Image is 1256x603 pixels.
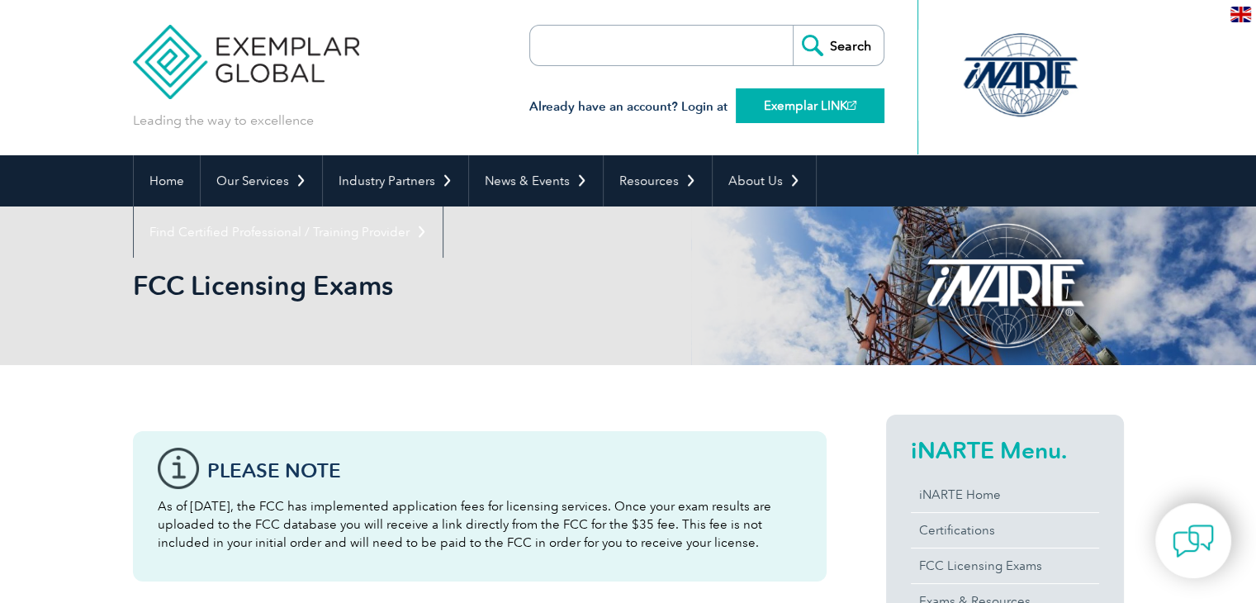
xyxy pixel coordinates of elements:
[1173,520,1214,562] img: contact-chat.png
[133,112,314,130] p: Leading the way to excellence
[911,548,1099,583] a: FCC Licensing Exams
[529,97,884,117] h3: Already have an account? Login at
[911,513,1099,548] a: Certifications
[911,437,1099,463] h2: iNARTE Menu.
[207,460,802,481] h3: Please note
[793,26,884,65] input: Search
[323,155,468,207] a: Industry Partners
[201,155,322,207] a: Our Services
[713,155,816,207] a: About Us
[134,207,443,258] a: Find Certified Professional / Training Provider
[604,155,712,207] a: Resources
[469,155,603,207] a: News & Events
[847,101,856,110] img: open_square.png
[1230,7,1251,22] img: en
[736,88,884,123] a: Exemplar LINK
[158,497,802,552] p: As of [DATE], the FCC has implemented application fees for licensing services. Once your exam res...
[911,477,1099,512] a: iNARTE Home
[134,155,200,207] a: Home
[133,273,827,299] h2: FCC Licensing Exams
